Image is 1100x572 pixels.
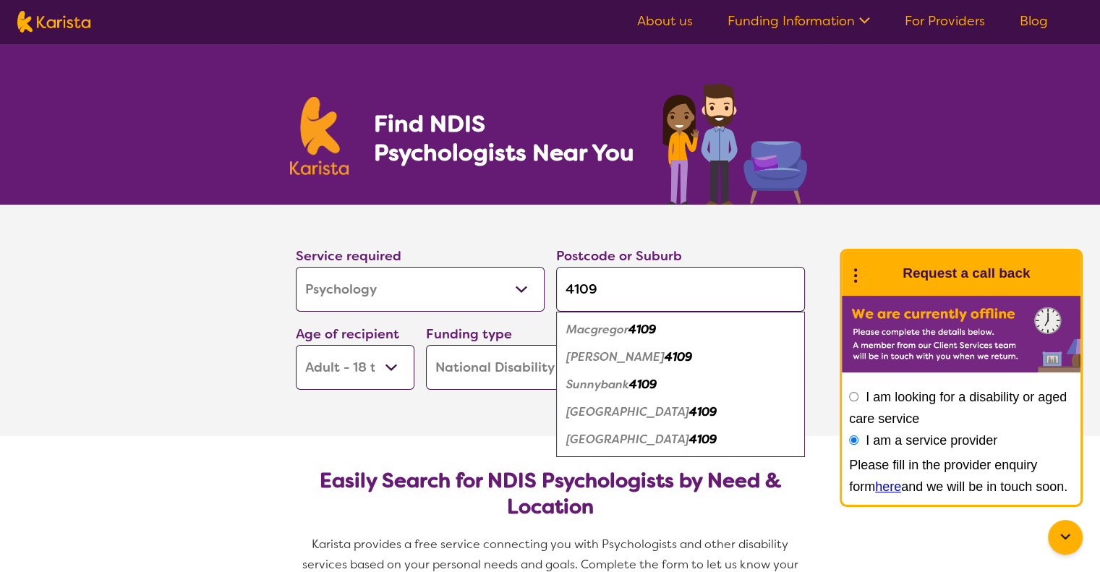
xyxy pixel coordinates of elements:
[290,97,349,175] img: Karista logo
[905,12,985,30] a: For Providers
[563,426,798,453] div: Sunnybank South 4109
[665,349,692,364] em: 4109
[865,259,894,288] img: Karista
[17,11,90,33] img: Karista logo
[657,78,811,205] img: psychology
[556,247,682,265] label: Postcode or Suburb
[563,398,798,426] div: Sunnybank Hills 4109
[875,479,901,494] a: here
[842,296,1080,372] img: Karista offline chat form to request call back
[849,454,1073,498] div: Please fill in the provider enquiry form and we will be in touch soon.
[689,404,717,419] em: 4109
[1020,12,1048,30] a: Blog
[628,322,656,337] em: 4109
[556,267,805,312] input: Type
[566,404,689,419] em: [GEOGRAPHIC_DATA]
[728,12,870,30] a: Funding Information
[637,12,693,30] a: About us
[566,322,628,337] em: Macgregor
[296,247,401,265] label: Service required
[296,325,399,343] label: Age of recipient
[566,377,629,392] em: Sunnybank
[307,468,793,520] h2: Easily Search for NDIS Psychologists by Need & Location
[849,390,1067,426] label: I am looking for a disability or aged care service
[629,377,657,392] em: 4109
[426,325,512,343] label: Funding type
[866,433,997,448] label: I am a service provider
[566,349,665,364] em: [PERSON_NAME]
[563,343,798,371] div: Robertson 4109
[566,432,689,447] em: [GEOGRAPHIC_DATA]
[563,371,798,398] div: Sunnybank 4109
[689,432,717,447] em: 4109
[563,316,798,343] div: Macgregor 4109
[903,262,1030,284] h1: Request a call back
[373,109,641,167] h1: Find NDIS Psychologists Near You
